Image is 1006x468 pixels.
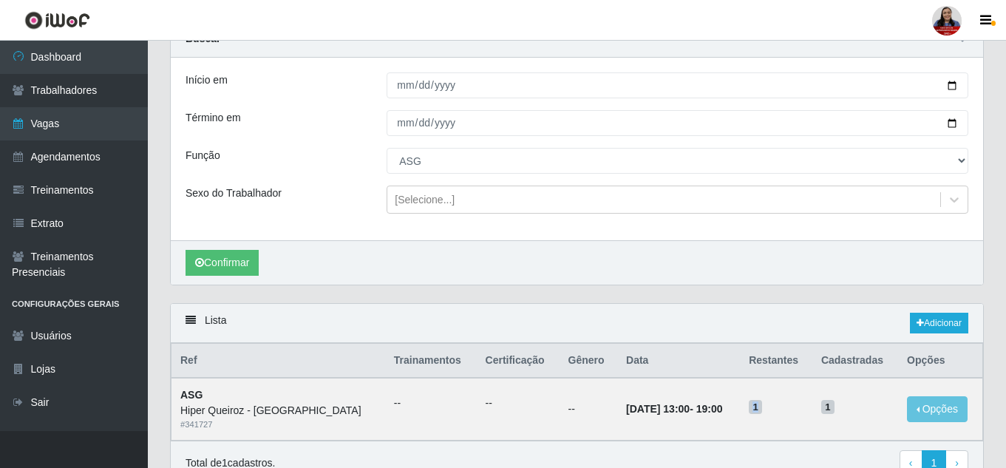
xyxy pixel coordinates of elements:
[626,403,722,415] strong: -
[387,72,968,98] input: 00/00/0000
[180,418,376,431] div: # 341727
[186,250,259,276] button: Confirmar
[180,403,376,418] div: Hiper Queiroz - [GEOGRAPHIC_DATA]
[171,304,983,343] div: Lista
[180,389,203,401] strong: ASG
[821,400,835,415] span: 1
[907,396,968,422] button: Opções
[387,110,968,136] input: 00/00/0000
[486,396,551,411] ul: --
[812,344,898,379] th: Cadastradas
[626,403,690,415] time: [DATE] 13:00
[186,186,282,201] label: Sexo do Trabalhador
[740,344,812,379] th: Restantes
[24,11,90,30] img: CoreUI Logo
[394,396,468,411] ul: --
[749,400,762,415] span: 1
[560,344,618,379] th: Gênero
[477,344,560,379] th: Certificação
[186,148,220,163] label: Função
[617,344,740,379] th: Data
[171,344,385,379] th: Ref
[696,403,723,415] time: 19:00
[898,344,982,379] th: Opções
[186,110,241,126] label: Término em
[395,192,455,208] div: [Selecione...]
[186,72,228,88] label: Início em
[910,313,968,333] a: Adicionar
[560,378,618,440] td: --
[385,344,477,379] th: Trainamentos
